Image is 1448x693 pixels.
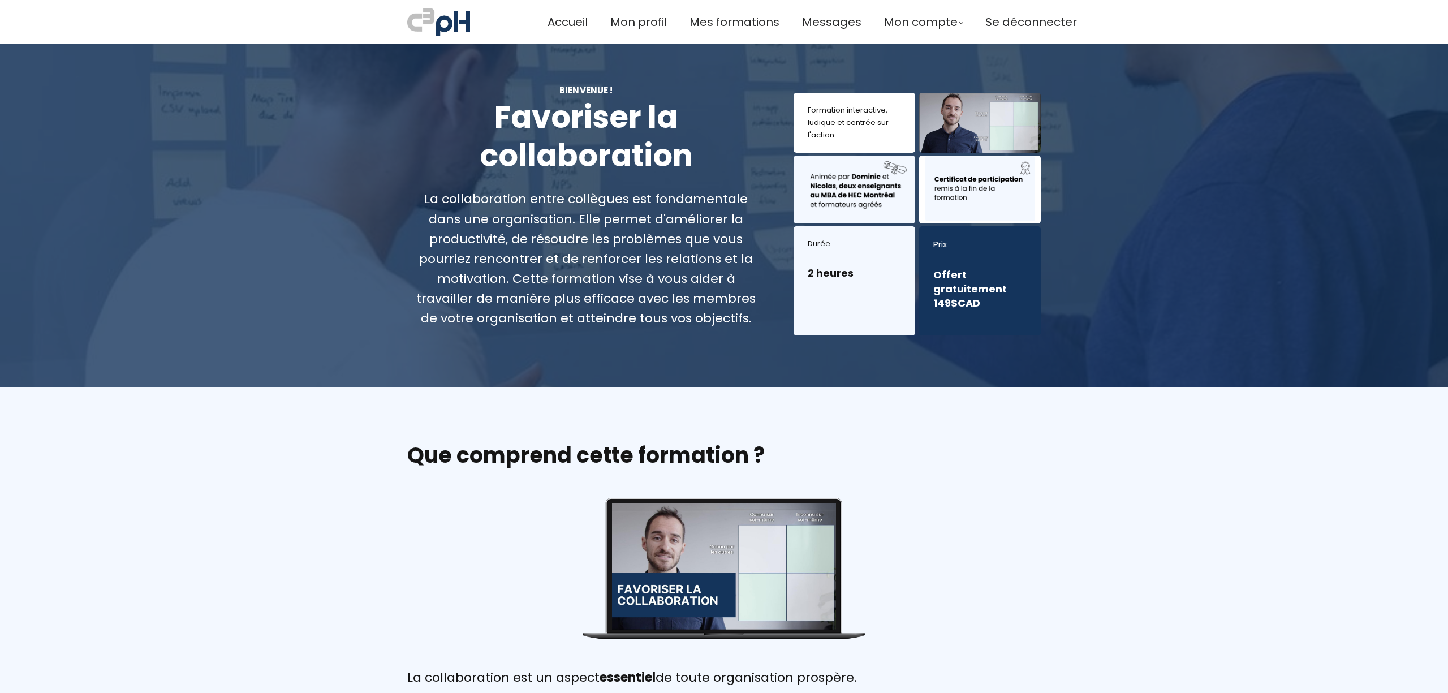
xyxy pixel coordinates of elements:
div: Prix [933,238,1027,252]
a: Messages [802,13,861,32]
h3: Offert gratuitement [933,268,1027,311]
div: Durée [808,238,901,250]
a: Accueil [548,13,588,32]
a: Mes formations [689,13,779,32]
span: Mon compte [884,13,958,32]
h2: Que comprend cette formation ? [407,441,1041,470]
b: essentiel [600,669,656,686]
s: 149$CAD [933,296,980,310]
a: Se déconnecter [985,13,1077,32]
h1: Favoriser la collaboration [407,98,765,175]
div: Formation interactive, ludique et centrée sur l'action [808,104,901,141]
h3: 2 heures [808,266,901,280]
div: La collaboration entre collègues est fondamentale dans une organisation. Elle permet d'améliorer ... [407,189,765,328]
img: a70bc7685e0efc0bd0b04b3506828469.jpeg [407,6,470,38]
a: Mon profil [610,13,667,32]
div: Bienvenue ! [407,84,765,97]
